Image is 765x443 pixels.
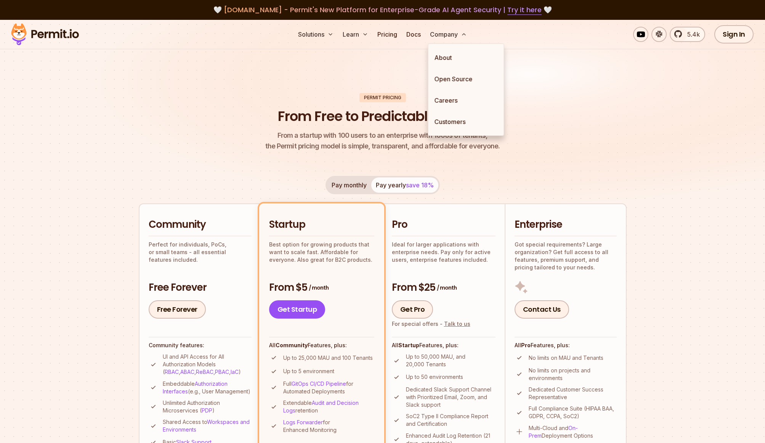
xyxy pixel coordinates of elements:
[231,369,239,375] a: IaC
[507,5,542,15] a: Try it here
[444,321,470,327] a: Talk to us
[269,342,374,349] h4: All Features, plus:
[283,419,374,434] p: for Enhanced Monitoring
[428,47,504,68] a: About
[163,353,252,376] p: UI and API Access for All Authorization Models ( , , , , )
[8,21,82,47] img: Permit logo
[428,90,504,111] a: Careers
[283,400,359,414] a: Audit and Decision Logs
[515,300,569,319] a: Contact Us
[515,241,617,271] p: Got special requirements? Large organization? Get full access to all features, premium support, a...
[196,369,213,375] a: ReBAC
[295,27,337,42] button: Solutions
[521,342,531,348] strong: Pro
[406,386,496,409] p: Dedicated Slack Support Channel with Prioritized Email, Zoom, and Slack support
[529,424,617,440] p: Multi-Cloud and Deployment Options
[406,412,496,428] p: SoC2 Type II Compliance Report and Certification
[283,380,374,395] p: Full for Automated Deployments
[403,27,424,42] a: Docs
[283,399,374,414] p: Extendable retention
[714,25,754,43] a: Sign In
[437,284,457,292] span: / month
[276,342,308,348] strong: Community
[340,27,371,42] button: Learn
[670,27,705,42] a: 5.4k
[683,30,700,39] span: 5.4k
[163,380,252,395] p: Embeddable (e.g., User Management)
[529,367,617,382] p: No limits on projects and environments
[202,407,212,414] a: PDP
[283,354,373,362] p: Up to 25,000 MAU and 100 Tenants
[149,241,252,264] p: Perfect for individuals, PoCs, or small teams - all essential features included.
[515,218,617,232] h2: Enterprise
[283,367,334,375] p: Up to 5 environment
[180,369,194,375] a: ABAC
[18,5,747,15] div: 🤍 🤍
[392,300,433,319] a: Get Pro
[327,177,371,193] button: Pay monthly
[163,399,252,414] p: Unlimited Authorization Microservices ( )
[269,218,374,232] h2: Startup
[392,241,496,264] p: Ideal for larger applications with enterprise needs. Pay only for active users, enterprise featur...
[529,354,603,362] p: No limits on MAU and Tenants
[427,27,470,42] button: Company
[215,369,229,375] a: PBAC
[392,320,470,328] div: For special offers -
[529,386,617,401] p: Dedicated Customer Success Representative
[428,111,504,132] a: Customers
[149,342,252,349] h4: Community features:
[165,369,179,375] a: RBAC
[428,68,504,90] a: Open Source
[269,281,374,295] h3: From $5
[392,342,496,349] h4: All Features, plus:
[269,241,374,264] p: Best option for growing products that want to scale fast. Affordable for everyone. Also great for...
[392,218,496,232] h2: Pro
[392,281,496,295] h3: From $25
[265,130,500,151] p: the Permit pricing model is simple, transparent, and affordable for everyone.
[292,380,346,387] a: GitOps CI/CD Pipeline
[515,342,617,349] h4: All Features, plus:
[309,284,329,292] span: / month
[163,418,252,433] p: Shared Access to
[529,405,617,420] p: Full Compliance Suite (HIPAA BAA, GDPR, CCPA, SoC2)
[359,93,406,102] div: Permit Pricing
[269,300,326,319] a: Get Startup
[406,353,496,368] p: Up to 50,000 MAU, and 20,000 Tenants
[374,27,400,42] a: Pricing
[163,380,228,395] a: Authorization Interfaces
[265,130,500,141] span: From a startup with 100 users to an enterprise with 1000s of tenants,
[224,5,542,14] span: [DOMAIN_NAME] - Permit's New Platform for Enterprise-Grade AI Agent Security |
[283,419,323,425] a: Logs Forwarder
[149,281,252,295] h3: Free Forever
[149,218,252,232] h2: Community
[406,373,463,381] p: Up to 50 environments
[398,342,419,348] strong: Startup
[278,107,487,126] h1: From Free to Predictable Scaling
[529,425,578,439] a: On-Prem
[149,300,206,319] a: Free Forever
